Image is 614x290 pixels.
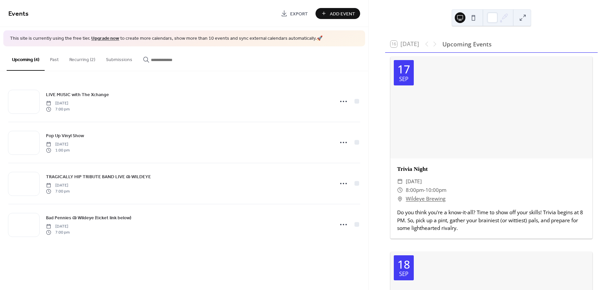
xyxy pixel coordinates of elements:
[399,76,408,82] div: Sep
[406,195,445,203] a: Wildeye Brewing
[424,186,425,195] span: -
[46,189,70,195] span: 7:00 pm
[425,186,446,195] span: 10:00pm
[46,148,70,154] span: 1:00 pm
[397,259,410,270] div: 18
[45,46,64,70] button: Past
[7,46,45,71] button: Upcoming (4)
[46,141,70,147] span: [DATE]
[390,165,592,173] div: Trivia Night
[406,177,422,186] span: [DATE]
[46,100,70,106] span: [DATE]
[46,223,70,229] span: [DATE]
[397,64,410,75] div: 17
[399,271,408,277] div: Sep
[46,106,70,112] span: 7:00 pm
[397,177,403,186] div: ​
[64,46,101,70] button: Recurring (2)
[46,214,131,222] a: Bad Pennies @ Wildeye (ticket link below)
[290,10,308,17] span: Export
[46,182,70,188] span: [DATE]
[406,186,424,195] span: 8:00pm
[91,34,119,43] a: Upgrade now
[101,46,138,70] button: Submissions
[397,186,403,195] div: ​
[315,8,360,19] button: Add Event
[442,40,491,48] div: Upcoming Events
[46,132,84,139] a: Pop Up Vinyl Show
[390,209,592,232] div: Do you think you're a know-it-all? Time to show off your skills! Trivia begins at 8 PM. So, pick ...
[46,173,151,181] a: TRAGICALLY HIP TRIBUTE BAND LIVE @ WILDEYE
[8,7,29,20] span: Events
[46,91,109,98] a: LIVE MUSIC with The Xchange
[46,230,70,236] span: 7:00 pm
[276,8,313,19] a: Export
[330,10,355,17] span: Add Event
[10,35,322,42] span: This site is currently using the free tier. to create more calendars, show more than 10 events an...
[397,195,403,203] div: ​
